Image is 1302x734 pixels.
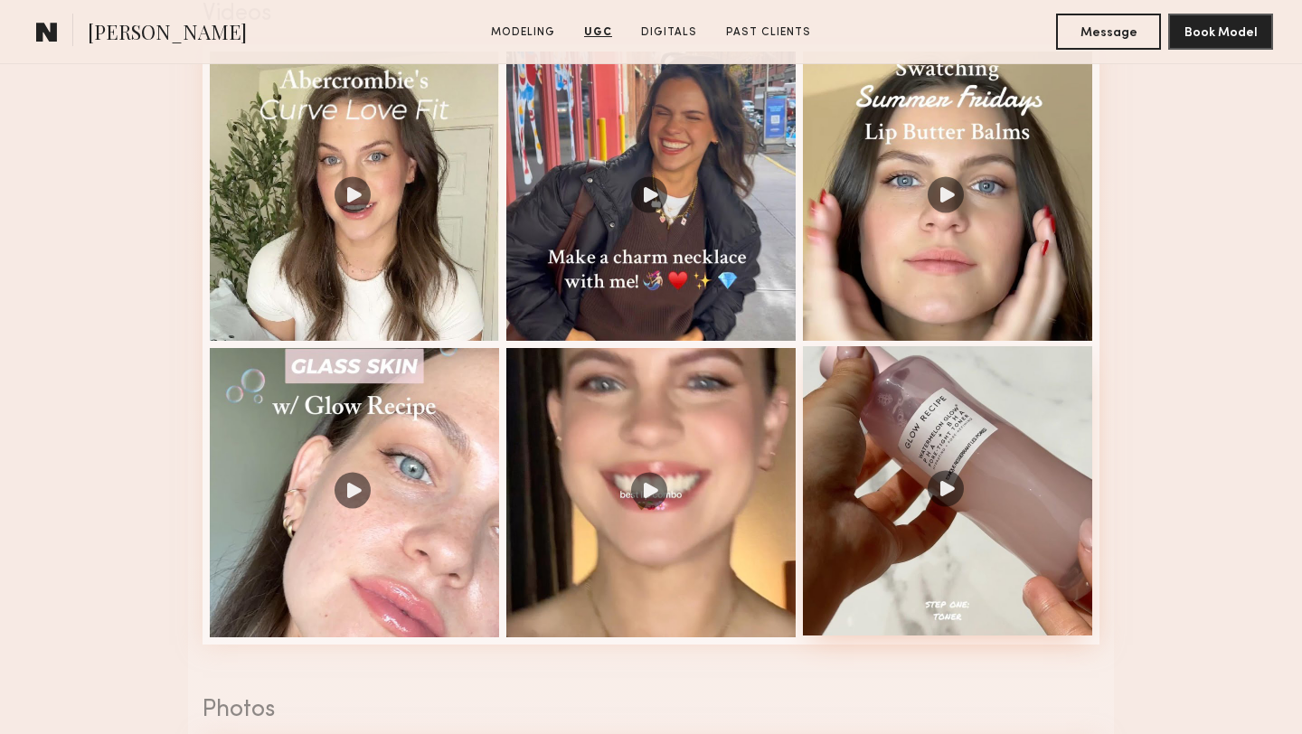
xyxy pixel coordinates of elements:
[634,24,704,41] a: Digitals
[1168,14,1273,50] button: Book Model
[577,24,619,41] a: UGC
[1168,24,1273,39] a: Book Model
[1056,14,1161,50] button: Message
[203,699,1099,722] div: Photos
[88,18,247,50] span: [PERSON_NAME]
[484,24,562,41] a: Modeling
[719,24,818,41] a: Past Clients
